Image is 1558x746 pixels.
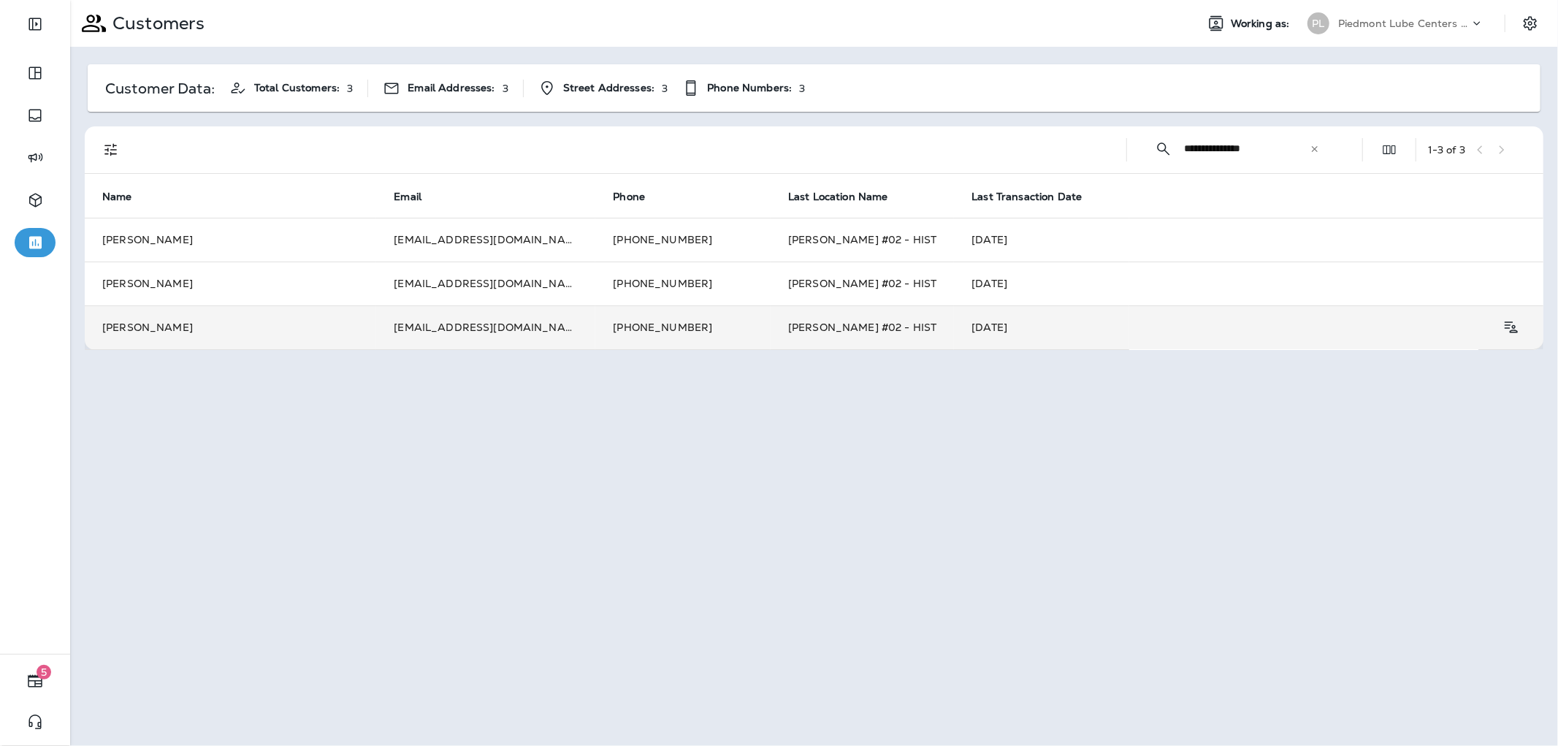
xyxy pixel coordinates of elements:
td: [PERSON_NAME] [85,305,376,349]
td: [EMAIL_ADDRESS][DOMAIN_NAME] [376,305,595,349]
span: 5 [37,665,51,680]
span: [PERSON_NAME] #02 - HIST [788,277,936,290]
button: Edit Fields [1375,135,1404,164]
td: [EMAIL_ADDRESS][DOMAIN_NAME] [376,262,595,305]
button: Filters [96,135,126,164]
div: PL [1307,12,1329,34]
p: 3 [799,83,805,94]
p: 3 [347,83,353,94]
p: Customers [107,12,205,34]
td: [PERSON_NAME] [85,218,376,262]
div: 1 - 3 of 3 [1428,144,1465,156]
span: [PERSON_NAME] #02 - HIST [788,321,936,334]
span: Street Addresses: [563,82,654,94]
button: Collapse Search [1149,134,1178,164]
button: 5 [15,666,56,696]
span: Name [102,191,132,203]
span: Working as: [1231,18,1293,30]
p: Piedmont Lube Centers LLC [1338,18,1470,29]
span: Total Customers: [254,82,340,94]
span: Email Addresses: [408,82,494,94]
p: Customer Data: [105,83,215,94]
button: Expand Sidebar [15,9,56,39]
span: Phone [613,190,664,203]
td: [PHONE_NUMBER] [595,218,771,262]
span: Last Transaction Date [971,191,1082,203]
td: [PHONE_NUMBER] [595,262,771,305]
span: Email [394,190,440,203]
span: Last Transaction Date [971,190,1101,203]
td: [PHONE_NUMBER] [595,305,771,349]
td: [DATE] [954,218,1543,262]
span: Last Location Name [788,190,907,203]
td: [EMAIL_ADDRESS][DOMAIN_NAME] [376,218,595,262]
button: Customer Details [1496,313,1526,342]
td: [PERSON_NAME] [85,262,376,305]
span: Name [102,190,151,203]
td: [DATE] [954,262,1543,305]
span: Phone [613,191,645,203]
p: 3 [662,83,668,94]
button: Settings [1517,10,1543,37]
span: Last Location Name [788,191,888,203]
td: [DATE] [954,305,1129,349]
span: Phone Numbers: [707,82,792,94]
p: 3 [503,83,508,94]
span: [PERSON_NAME] #02 - HIST [788,233,936,246]
span: Email [394,191,421,203]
